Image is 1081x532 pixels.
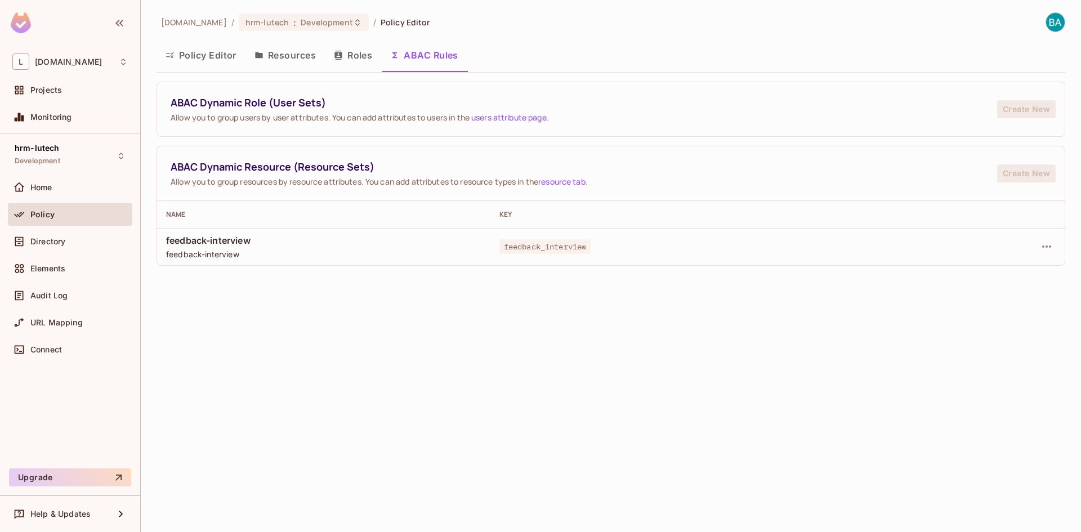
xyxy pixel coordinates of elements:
span: Allow you to group resources by resource attributes. You can add attributes to resource types in ... [171,176,997,187]
span: feedback-interview [166,249,481,260]
span: : [293,18,297,27]
span: ABAC Dynamic Resource (Resource Sets) [171,160,997,174]
button: Resources [245,41,325,69]
a: users attribute page [471,112,547,123]
span: Workspace: lutech.ltd [35,57,102,66]
span: Projects [30,86,62,95]
li: / [373,17,376,28]
button: Upgrade [9,468,131,486]
button: Create New [997,100,1056,118]
span: feedback-interview [166,234,481,247]
span: Development [15,157,60,166]
button: Roles [325,41,381,69]
span: hrm-lutech [15,144,60,153]
span: Audit Log [30,291,68,300]
img: BA Nhu Quynh [1046,13,1065,32]
div: Name [166,210,481,219]
button: Create New [997,164,1056,182]
div: Key [499,210,914,219]
span: URL Mapping [30,318,83,327]
span: Policy Editor [381,17,430,28]
span: Directory [30,237,65,246]
span: Home [30,183,52,192]
span: hrm-lutech [245,17,289,28]
span: Development [301,17,352,28]
span: Help & Updates [30,509,91,518]
span: ABAC Dynamic Role (User Sets) [171,96,997,110]
span: Connect [30,345,62,354]
a: resource tab [538,176,586,187]
span: the active workspace [161,17,227,28]
span: Elements [30,264,65,273]
span: feedback_interview [499,239,591,254]
li: / [231,17,234,28]
span: L [12,53,29,70]
button: Policy Editor [157,41,245,69]
span: Allow you to group users by user attributes. You can add attributes to users in the . [171,112,997,123]
span: Policy [30,210,55,219]
button: ABAC Rules [381,41,467,69]
img: SReyMgAAAABJRU5ErkJggg== [11,12,31,33]
span: Monitoring [30,113,72,122]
